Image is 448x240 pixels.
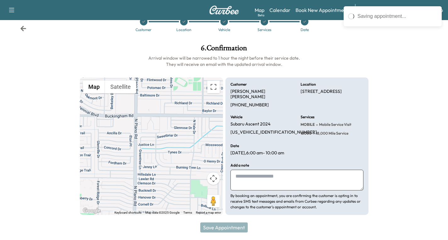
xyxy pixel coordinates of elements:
[105,81,136,93] button: Show satellite imagery
[230,193,363,210] p: By booking an appointment, you are confirming the customer is opting in to receive SMS text messa...
[230,163,249,167] h6: Add a note
[357,13,437,20] div: Saving appointment...
[230,150,284,156] p: [DATE] , 6:00 am - 10:00 am
[257,28,271,32] div: Services
[255,6,264,14] a: MapBeta
[80,44,368,55] h1: 6 . Confirmation
[296,6,349,14] a: Book New Appointment
[207,81,220,93] button: Toggle fullscreen view
[301,83,316,86] h6: Location
[80,55,368,67] h6: Arrival window will be narrowed to 1 hour the night before their service date. They will receive ...
[209,6,239,14] img: Curbee Logo
[301,28,309,32] div: Date
[136,28,152,32] div: Customer
[258,13,264,18] div: Beta
[230,83,247,86] h6: Customer
[312,130,315,136] span: -
[315,121,318,128] span: -
[230,89,293,100] p: [PERSON_NAME] [PERSON_NAME]
[315,131,348,136] span: 18,000 mile Service
[301,122,315,127] span: MOBILE
[230,144,239,148] h6: Date
[301,89,342,94] p: [STREET_ADDRESS]
[114,211,141,215] button: Keyboard shortcuts
[183,211,192,214] a: Terms (opens in new tab)
[145,211,180,214] span: Map data ©2025 Google
[20,25,26,32] div: Back
[218,28,230,32] div: Vehicle
[230,115,242,119] h6: Vehicle
[83,81,105,93] button: Show street map
[207,172,220,185] button: Map camera controls
[230,102,269,108] p: [PHONE_NUMBER]
[301,131,312,136] span: 18000
[230,121,270,127] p: Subaru Ascent 2024
[176,28,191,32] div: Location
[301,115,314,119] h6: Services
[230,130,317,135] p: [US_VEHICLE_IDENTIFICATION_NUMBER]
[81,207,102,215] a: Open this area in Google Maps (opens a new window)
[81,207,102,215] img: Google
[269,6,290,14] a: Calendar
[196,211,221,214] a: Report a map error
[318,122,351,127] span: Mobile Service Visit
[207,195,220,207] button: Drag Pegman onto the map to open Street View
